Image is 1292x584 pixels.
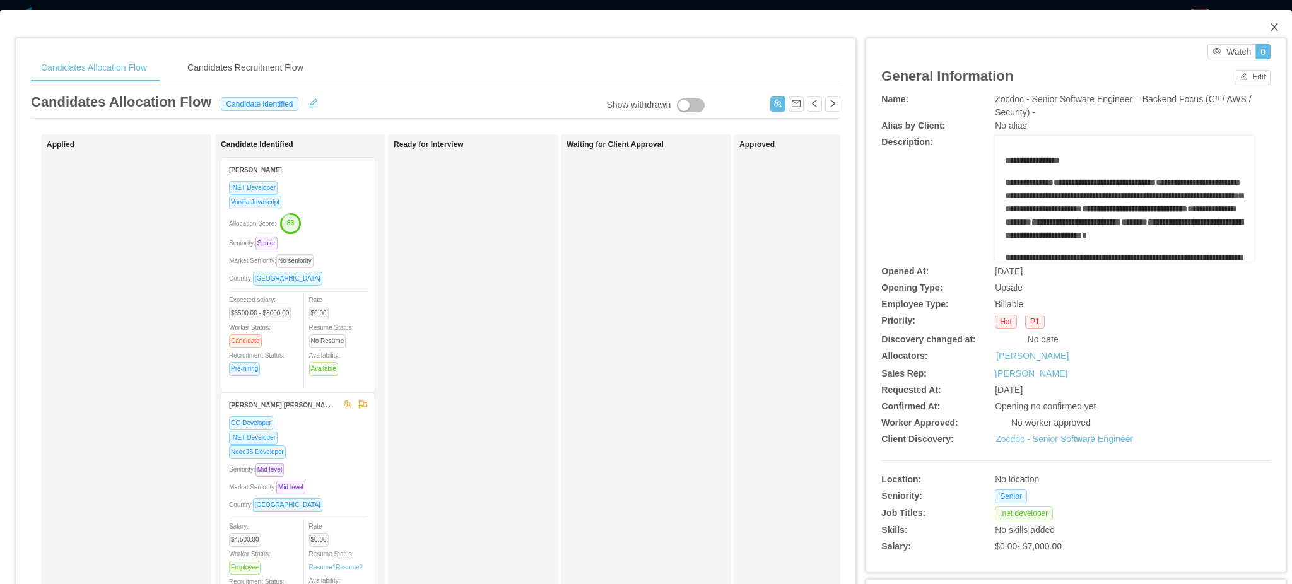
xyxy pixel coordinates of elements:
[1005,154,1245,280] div: rdw-editor
[229,166,282,173] strong: [PERSON_NAME]
[881,66,1013,86] article: General Information
[881,434,953,444] b: Client Discovery:
[229,257,319,264] span: Market Seniority:
[995,525,1055,535] span: No skills added
[881,491,922,501] b: Seniority:
[881,418,958,428] b: Worker Approved:
[881,401,940,411] b: Confirmed At:
[47,140,223,149] h1: Applied
[309,563,336,572] a: Resume1
[31,91,211,112] article: Candidates Allocation Flow
[881,541,911,551] b: Salary:
[881,368,927,378] b: Sales Rep:
[229,533,261,547] span: $4,500.00
[881,474,921,484] b: Location:
[229,399,391,409] strong: [PERSON_NAME] [PERSON_NAME] [PERSON_NAME]
[358,400,367,409] span: flag
[255,463,284,477] span: Mid level
[309,533,329,547] span: $0.00
[229,296,296,317] span: Expected salary:
[1028,334,1059,344] span: No date
[995,401,1096,411] span: Opening no confirmed yet
[221,140,397,149] h1: Candidate Identified
[31,54,157,82] div: Candidates Allocation Flow
[229,196,281,209] span: Vanilla Javascript
[881,334,975,344] b: Discovery changed at:
[995,120,1027,131] span: No alias
[229,352,285,372] span: Recruitment Status:
[881,266,929,276] b: Opened At:
[229,445,286,459] span: NodeJS Developer
[881,315,915,325] b: Priority:
[343,400,352,409] span: team
[221,97,298,111] span: Candidate identified
[229,362,260,376] span: Pre-hiring
[309,551,363,571] span: Resume Status:
[995,434,1133,444] a: Zocdoc - Senior Software Engineer
[276,213,302,233] button: 83
[881,385,941,395] b: Requested At:
[995,541,1062,551] span: $0.00 - $7,000.00
[995,266,1023,276] span: [DATE]
[1255,44,1271,59] button: 0
[881,525,907,535] b: Skills:
[789,96,804,112] button: icon: mail
[995,506,1053,520] span: .net developer
[229,324,271,344] span: Worker Status:
[1235,70,1271,85] button: icon: editEdit
[394,140,570,149] h1: Ready for Interview
[825,96,840,112] button: icon: right
[567,140,743,149] h1: Waiting for Client Approval
[770,96,785,112] button: icon: usergroup-add
[229,561,261,575] span: Employee
[336,563,363,572] a: Resume2
[303,95,324,108] button: icon: edit
[1207,44,1256,59] button: icon: eyeWatch
[229,523,266,543] span: Salary:
[253,272,322,286] span: [GEOGRAPHIC_DATA]
[229,275,327,282] span: Country:
[309,523,334,543] span: Rate
[229,181,278,195] span: .NET Developer
[995,136,1254,262] div: rdw-wrapper
[881,299,948,309] b: Employee Type:
[229,484,310,491] span: Market Seniority:
[276,254,314,268] span: No seniority
[995,315,1017,329] span: Hot
[1025,315,1045,329] span: P1
[229,416,273,430] span: GO Developer
[995,473,1189,486] div: No location
[229,501,327,508] span: Country:
[881,94,908,104] b: Name:
[229,551,271,571] span: Worker Status:
[229,334,262,348] span: Candidate
[881,120,945,131] b: Alias by Client:
[253,498,322,512] span: [GEOGRAPHIC_DATA]
[229,220,276,227] span: Allocation Score:
[807,96,822,112] button: icon: left
[309,352,343,372] span: Availability:
[1257,10,1292,45] button: Close
[881,351,927,361] b: Allocators:
[309,307,329,320] span: $0.00
[1269,22,1279,32] i: icon: close
[255,237,278,250] span: Senior
[229,240,283,247] span: Seniority:
[881,137,933,147] b: Description:
[739,140,916,149] h1: Approved
[995,489,1027,503] span: Senior
[309,334,346,348] span: No Resume
[881,508,925,518] b: Job Titles:
[287,219,295,226] text: 83
[309,324,354,344] span: Resume Status:
[995,385,1023,395] span: [DATE]
[996,349,1069,363] a: [PERSON_NAME]
[177,54,314,82] div: Candidates Recruitment Flow
[276,481,305,494] span: Mid level
[995,299,1023,309] span: Billable
[1011,418,1091,428] span: No worker approved
[309,296,334,317] span: Rate
[229,431,278,445] span: .NET Developer
[995,283,1023,293] span: Upsale
[606,98,671,112] div: Show withdrawn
